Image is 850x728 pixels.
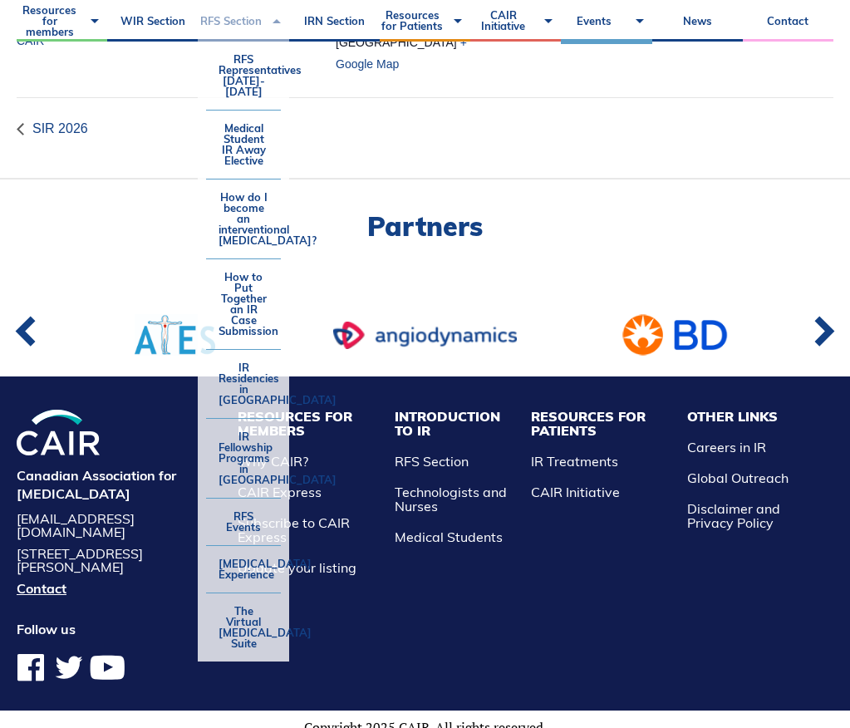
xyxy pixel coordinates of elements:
a: Medical Student IR Away Elective [206,111,280,179]
h4: Canadian Association for [MEDICAL_DATA] [17,466,221,504]
a: The Virtual [MEDICAL_DATA] Suite [206,593,280,662]
a: Careers in IR [687,439,766,455]
a: [EMAIL_ADDRESS][DOMAIN_NAME] [17,512,221,539]
a: How do I become an interventional [MEDICAL_DATA]? [206,180,280,258]
a: Subscribe to CAIR Express [238,514,350,545]
nav: Event Navigation [17,121,833,138]
a: Global Outreach [687,470,789,486]
address: [STREET_ADDRESS][PERSON_NAME] [17,547,221,573]
a: IR Fellowship Programs in [GEOGRAPHIC_DATA] [206,419,280,498]
a: Contact [17,582,221,595]
a: [MEDICAL_DATA] Experience [206,546,280,593]
a: IR Residencies in [GEOGRAPHIC_DATA] [206,350,280,418]
img: CIRA [17,410,100,455]
a: Technologists and Nurses [395,484,507,514]
h4: Follow us [17,620,221,638]
a: RFS Section [395,453,469,470]
a: RFS Events [206,499,280,545]
a: CAIR Initiative [531,484,620,500]
h2: Partners [17,213,833,239]
a: RFS Representatives [DATE]-[DATE] [206,42,280,110]
a: Medical Students [395,529,503,545]
a: Disclaimer and Privacy Policy [687,500,780,531]
a: How to Put Together an IR Case Submission [206,259,280,349]
span: [GEOGRAPHIC_DATA] [336,36,457,49]
a: SIR 2026 [17,121,97,135]
a: IR Treatments [531,453,618,470]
